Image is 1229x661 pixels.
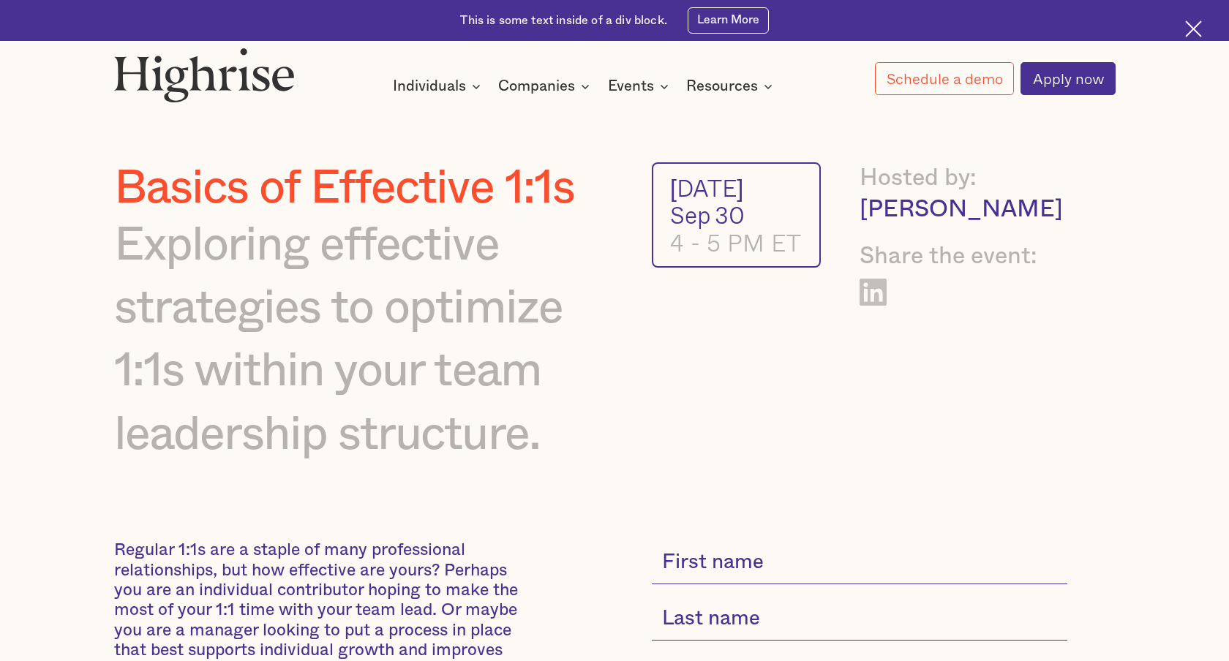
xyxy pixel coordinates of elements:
a: Learn More [688,7,769,34]
div: Events [608,78,673,95]
div: Individuals [393,78,466,95]
h1: Basics of Effective 1:1s [114,162,608,214]
input: First name [652,540,1067,583]
div: Events [608,78,654,95]
div: [PERSON_NAME] [860,194,1067,225]
div: Individuals [393,78,485,95]
div: 4 - 5 PM ET [670,229,803,257]
div: Resources [686,78,758,95]
div: Share the event: [860,241,1067,272]
div: Sep [670,201,711,229]
div: 30 [715,201,745,229]
img: Cross icon [1185,20,1202,37]
a: Schedule a demo [875,62,1014,95]
div: Resources [686,78,777,95]
div: Companies [498,78,594,95]
a: Apply now [1021,62,1115,95]
img: Highrise logo [114,48,295,102]
div: [DATE] [670,174,803,202]
a: Share on LinkedIn [860,279,887,306]
div: Hosted by: [860,162,1067,194]
div: Exploring effective strategies to optimize 1:1s within your team leadership structure. [114,214,608,466]
div: Companies [498,78,575,95]
input: Last name [652,597,1067,641]
div: This is some text inside of a div block. [460,12,666,29]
